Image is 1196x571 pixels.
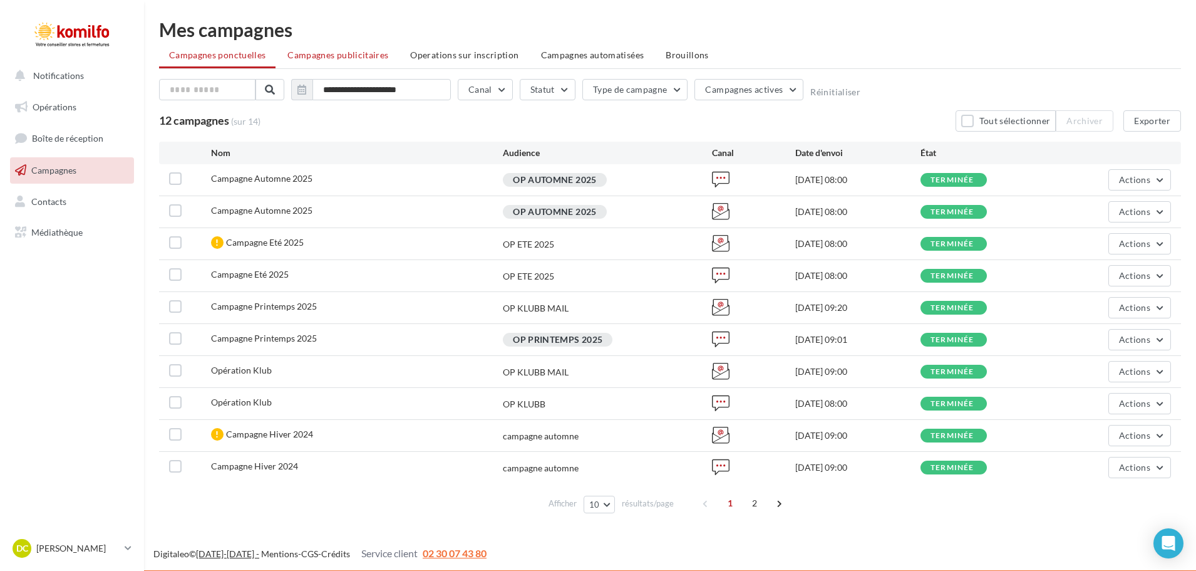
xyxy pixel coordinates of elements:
[503,333,612,347] div: OP PRINTEMPS 2025
[541,50,644,60] span: Campagnes automatisées
[745,493,765,513] span: 2
[1108,265,1171,286] button: Actions
[931,176,974,184] div: terminée
[705,84,783,95] span: Campagnes actives
[8,125,137,152] a: Boîte de réception
[410,50,518,60] span: Operations sur inscription
[795,206,920,218] div: [DATE] 08:00
[795,333,920,346] div: [DATE] 09:01
[503,302,569,315] div: OP KLUBB MAIL
[503,238,554,251] div: OP ETE 2025
[1119,270,1150,281] span: Actions
[261,548,298,559] a: Mentions
[931,304,974,312] div: terminée
[211,147,503,159] div: Nom
[1153,528,1183,558] div: Open Intercom Messenger
[8,219,137,246] a: Médiathèque
[503,205,606,219] div: OP AUTOMNE 2025
[31,196,66,206] span: Contacts
[226,237,304,248] span: Campagne Eté 2025
[33,70,84,81] span: Notifications
[1108,425,1171,446] button: Actions
[503,366,569,379] div: OP KLUBB MAIL
[1119,366,1150,377] span: Actions
[8,63,131,89] button: Notifications
[666,50,709,60] span: Brouillons
[8,94,137,120] a: Opérations
[211,461,298,471] span: Campagne Hiver 2024
[1108,393,1171,414] button: Actions
[931,272,974,280] div: terminée
[520,79,575,100] button: Statut
[1056,110,1113,132] button: Archiver
[423,547,487,559] tcxspan: Call 02 30 07 43 80 via 3CX
[1119,238,1150,249] span: Actions
[1119,206,1150,217] span: Actions
[931,432,974,440] div: terminée
[211,173,312,184] span: Campagne Automne 2025
[503,270,554,283] div: OP ETE 2025
[931,336,974,344] div: terminée
[694,79,803,100] button: Campagnes actives
[32,133,103,144] span: Boîte de réception
[622,498,674,510] span: résultats/page
[1108,329,1171,350] button: Actions
[503,173,606,187] div: OP AUTOMNE 2025
[931,464,974,472] div: terminée
[584,496,616,513] button: 10
[211,397,272,407] span: Opération Klub
[795,147,920,159] div: Date d'envoi
[956,110,1056,132] button: Tout sélectionner
[10,537,134,560] a: DC [PERSON_NAME]
[36,542,120,555] p: [PERSON_NAME]
[795,301,920,314] div: [DATE] 09:20
[16,542,28,555] span: DC
[211,365,272,375] span: Opération Klub
[589,500,600,510] span: 10
[33,102,76,112] span: Opérations
[920,147,1046,159] div: État
[211,333,317,343] span: Campagne Printemps 2025
[1108,201,1171,223] button: Actions
[1119,398,1150,409] span: Actions
[8,157,137,184] a: Campagnes
[1119,174,1150,185] span: Actions
[231,115,260,128] span: (sur 14)
[31,227,83,238] span: Médiathèque
[931,240,974,248] div: terminée
[931,368,974,376] div: terminée
[301,548,318,559] a: CGS
[1108,297,1171,318] button: Actions
[1119,334,1150,345] span: Actions
[159,20,1181,39] div: Mes campagnes
[153,548,487,559] span: © - -
[1119,302,1150,313] span: Actions
[153,548,189,559] a: Digitaleo
[503,462,579,474] div: campagne automne
[1123,110,1181,132] button: Exporter
[211,205,312,216] span: Campagne Automne 2025
[795,429,920,442] div: [DATE] 09:00
[503,398,545,411] div: OP KLUBB
[795,461,920,474] div: [DATE] 09:00
[8,189,137,215] a: Contacts
[795,397,920,410] div: [DATE] 08:00
[1108,361,1171,382] button: Actions
[196,548,259,559] tcxspan: Call 2015-2025 - via 3CX
[1119,462,1150,473] span: Actions
[1108,233,1171,254] button: Actions
[159,113,229,127] span: 12 campagnes
[458,79,513,100] button: Canal
[211,301,317,312] span: Campagne Printemps 2025
[712,147,795,159] div: Canal
[795,238,920,250] div: [DATE] 08:00
[720,493,740,513] span: 1
[810,87,860,97] button: Réinitialiser
[1108,457,1171,478] button: Actions
[226,429,313,439] span: Campagne Hiver 2024
[1108,169,1171,191] button: Actions
[582,79,688,100] button: Type de campagne
[211,269,289,280] span: Campagne Eté 2025
[1119,430,1150,441] span: Actions
[795,365,920,378] div: [DATE] 09:00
